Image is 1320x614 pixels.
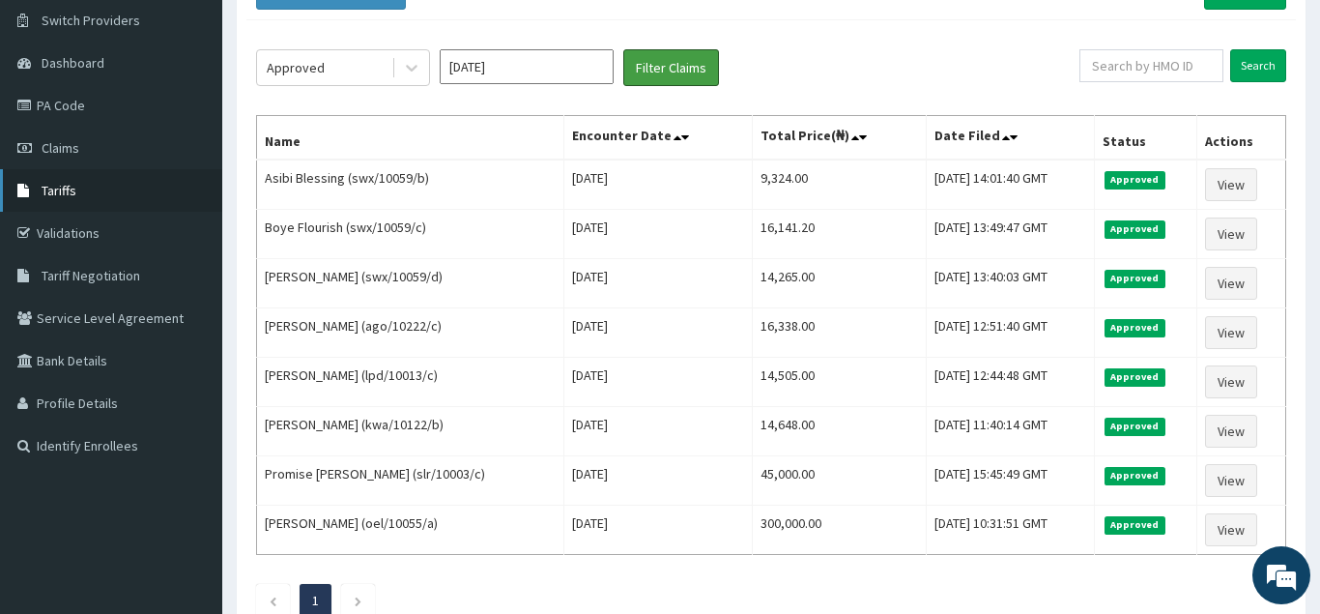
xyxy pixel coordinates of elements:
[42,12,140,29] span: Switch Providers
[257,308,564,358] td: [PERSON_NAME] (ago/10222/c)
[752,116,926,161] th: Total Price(₦)
[1105,516,1165,534] span: Approved
[112,184,267,379] span: We're online!
[440,49,614,84] input: Select Month and Year
[257,259,564,308] td: [PERSON_NAME] (swx/10059/d)
[42,182,76,199] span: Tariffs
[623,49,719,86] button: Filter Claims
[100,108,325,133] div: Chat with us now
[752,308,926,358] td: 16,338.00
[563,358,752,407] td: [DATE]
[42,267,140,284] span: Tariff Negotiation
[752,210,926,259] td: 16,141.20
[927,506,1095,555] td: [DATE] 10:31:51 GMT
[927,116,1095,161] th: Date Filed
[1094,116,1196,161] th: Status
[563,407,752,456] td: [DATE]
[1105,467,1165,484] span: Approved
[257,210,564,259] td: Boye Flourish (swx/10059/c)
[563,160,752,210] td: [DATE]
[267,58,325,77] div: Approved
[1196,116,1285,161] th: Actions
[42,54,104,72] span: Dashboard
[927,259,1095,308] td: [DATE] 13:40:03 GMT
[927,407,1095,456] td: [DATE] 11:40:14 GMT
[927,456,1095,506] td: [DATE] 15:45:49 GMT
[10,409,368,477] textarea: Type your message and hit 'Enter'
[257,456,564,506] td: Promise [PERSON_NAME] (slr/10003/c)
[1105,270,1165,287] span: Approved
[317,10,363,56] div: Minimize live chat window
[927,308,1095,358] td: [DATE] 12:51:40 GMT
[752,358,926,407] td: 14,505.00
[257,116,564,161] th: Name
[42,139,79,157] span: Claims
[752,160,926,210] td: 9,324.00
[257,407,564,456] td: [PERSON_NAME] (kwa/10122/b)
[1230,49,1286,82] input: Search
[563,259,752,308] td: [DATE]
[1105,171,1165,189] span: Approved
[927,210,1095,259] td: [DATE] 13:49:47 GMT
[1205,316,1257,349] a: View
[1105,319,1165,336] span: Approved
[1105,220,1165,238] span: Approved
[927,160,1095,210] td: [DATE] 14:01:40 GMT
[1205,464,1257,497] a: View
[257,506,564,555] td: [PERSON_NAME] (oel/10055/a)
[257,358,564,407] td: [PERSON_NAME] (lpd/10013/c)
[752,407,926,456] td: 14,648.00
[1205,168,1257,201] a: View
[563,456,752,506] td: [DATE]
[1205,267,1257,300] a: View
[563,308,752,358] td: [DATE]
[312,592,319,609] a: Page 1 is your current page
[752,259,926,308] td: 14,265.00
[927,358,1095,407] td: [DATE] 12:44:48 GMT
[36,97,78,145] img: d_794563401_company_1708531726252_794563401
[1205,218,1257,250] a: View
[354,592,362,609] a: Next page
[563,506,752,555] td: [DATE]
[563,210,752,259] td: [DATE]
[1205,513,1257,546] a: View
[752,456,926,506] td: 45,000.00
[1079,49,1223,82] input: Search by HMO ID
[1205,415,1257,448] a: View
[563,116,752,161] th: Encounter Date
[269,592,277,609] a: Previous page
[1205,365,1257,398] a: View
[1105,368,1165,386] span: Approved
[752,506,926,555] td: 300,000.00
[1105,418,1165,435] span: Approved
[257,160,564,210] td: Asibi Blessing (swx/10059/b)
